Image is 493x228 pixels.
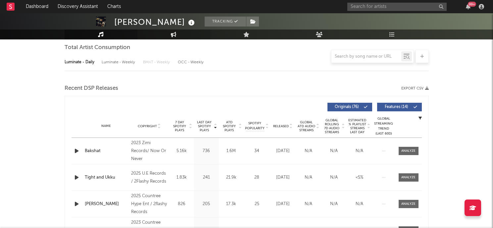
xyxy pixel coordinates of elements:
div: 17.3k [221,201,242,207]
input: Search by song name or URL [331,54,401,59]
div: N/A [297,148,320,154]
button: Tracking [205,17,246,27]
span: Originals ( 76 ) [332,105,362,109]
div: [DATE] [272,201,294,207]
div: 34 [245,148,269,154]
div: 21.9k [221,174,242,181]
button: Export CSV [401,86,429,90]
div: N/A [348,148,370,154]
div: 2025 U.E Records / 2Flashy Records [131,170,167,186]
span: Spotify Popularity [245,121,265,131]
div: Global Streaming Trend (Last 60D) [374,116,394,136]
div: 205 [196,201,217,207]
div: 25 [245,201,269,207]
div: 5.16k [171,148,192,154]
div: Name [85,124,128,129]
span: ATD Spotify Plays [221,120,238,132]
div: [DATE] [272,148,294,154]
div: N/A [348,201,370,207]
span: Global ATD Audio Streams [297,120,316,132]
span: Last Day Spotify Plays [196,120,213,132]
div: 1.83k [171,174,192,181]
span: Total Artist Consumption [65,44,130,52]
div: 2023 Zimi Records/ Now Or Never [131,139,167,163]
div: 241 [196,174,217,181]
button: 99+ [466,4,470,9]
div: N/A [323,201,345,207]
div: N/A [297,201,320,207]
div: 99 + [468,2,476,7]
button: Features(14) [377,103,422,111]
a: Tight and Ukku [85,174,128,181]
div: 826 [171,201,192,207]
div: 2025 Countree Hype Ent / 2flashy Records [131,192,167,216]
span: Copyright [138,124,157,128]
span: Recent DSP Releases [65,85,118,92]
div: N/A [323,148,345,154]
div: 28 [245,174,269,181]
a: [PERSON_NAME] [85,201,128,207]
div: N/A [297,174,320,181]
div: [PERSON_NAME] [114,17,196,28]
div: [DATE] [272,174,294,181]
div: N/A [323,174,345,181]
span: 7 Day Spotify Plays [171,120,188,132]
div: 1.6M [221,148,242,154]
span: Features ( 14 ) [381,105,412,109]
span: Estimated % Playlist Streams Last Day [348,118,367,134]
input: Search for artists [347,3,447,11]
div: <5% [348,174,370,181]
button: Originals(76) [327,103,372,111]
span: Global Rolling 7D Audio Streams [323,118,341,134]
div: 736 [196,148,217,154]
span: Released [273,124,289,128]
a: Bakshat [85,148,128,154]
